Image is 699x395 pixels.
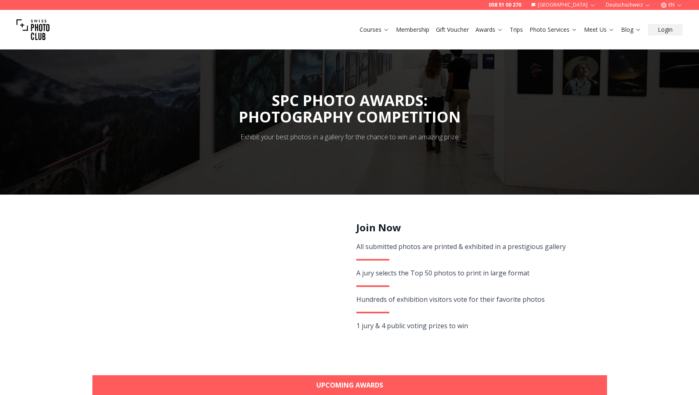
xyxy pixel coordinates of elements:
button: Courses [356,24,393,35]
a: Awards [475,26,503,34]
div: Hundreds of exhibition visitors vote for their favorite photos [356,294,598,305]
a: Membership [396,26,429,34]
h2: Join Now [356,221,598,234]
div: PHOTOGRAPHY COMPETITION [239,109,461,125]
span: SPC PHOTO AWARDS: [239,90,461,125]
div: All submitted photos are printed & exhibited in a prestigious gallery [356,241,598,252]
a: Trips [510,26,523,34]
a: Photo Services [530,26,577,34]
img: Swiss photo club [16,13,49,46]
button: Blog [618,24,645,35]
button: Gift Voucher [433,24,472,35]
button: Photo Services [526,24,581,35]
a: Upcoming Awards [92,375,607,395]
button: Membership [393,24,433,35]
a: Courses [360,26,389,34]
button: Trips [506,24,526,35]
div: Exhibit your best photos in a gallery for the chance to win an amazing prize [240,132,459,142]
a: 058 51 00 270 [489,2,521,8]
button: Awards [472,24,506,35]
a: Blog [621,26,641,34]
a: Meet Us [584,26,614,34]
div: 1 jury & 4 public voting prizes to win [356,320,598,332]
a: Gift Voucher [436,26,469,34]
div: A jury selects the Top 50 photos to print in large format [356,267,598,279]
button: Login [648,24,683,35]
button: Meet Us [581,24,618,35]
